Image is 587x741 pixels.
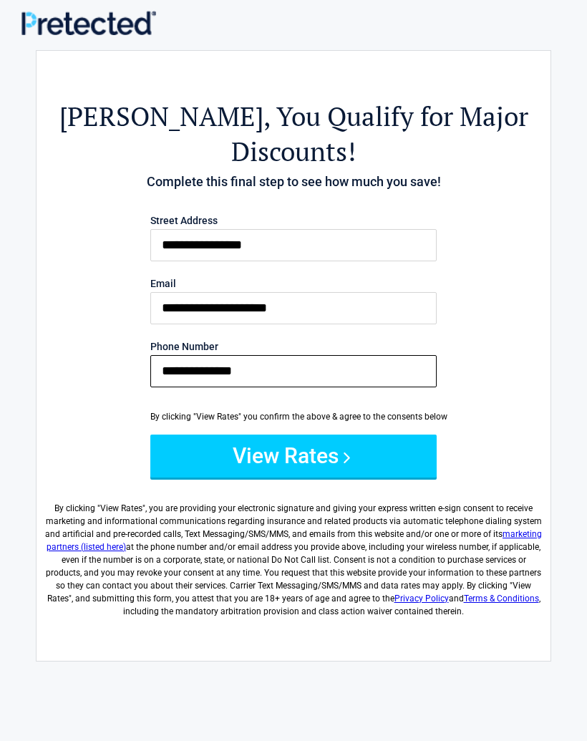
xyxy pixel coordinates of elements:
button: View Rates [150,435,437,478]
h4: Complete this final step to see how much you save! [44,173,543,191]
label: Email [150,279,437,289]
h2: , You Qualify for Major Discounts! [44,99,543,169]
a: Privacy Policy [394,594,449,604]
span: View Rates [100,503,142,513]
a: Terms & Conditions [464,594,539,604]
a: marketing partners (listed here) [47,529,542,552]
img: Main Logo [21,11,156,35]
div: By clicking "View Rates" you confirm the above & agree to the consents below [150,410,437,423]
label: Phone Number [150,342,437,352]
label: By clicking " ", you are providing your electronic signature and giving your express written e-si... [44,490,543,618]
span: [PERSON_NAME] [59,99,263,134]
label: Street Address [150,215,437,226]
